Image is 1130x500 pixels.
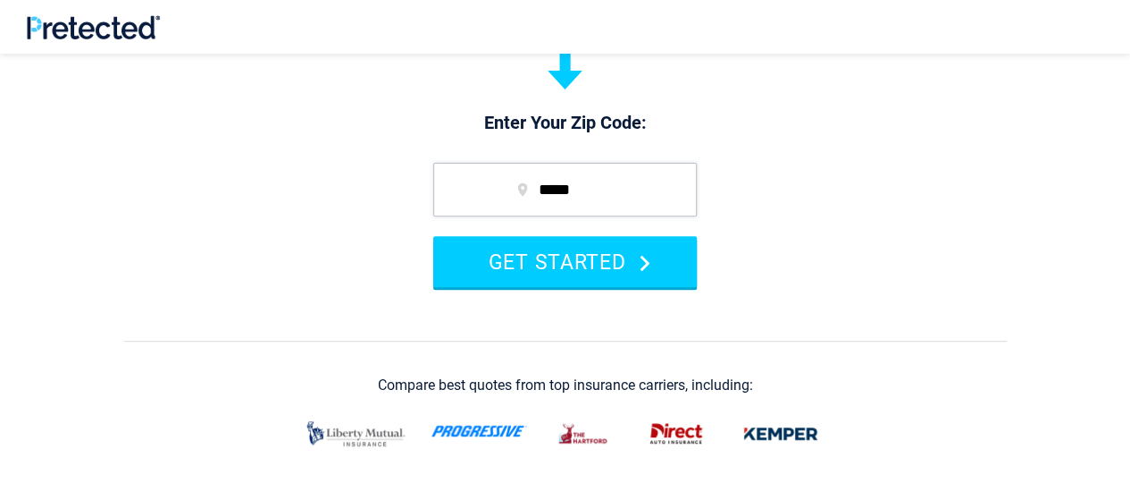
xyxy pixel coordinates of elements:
[733,415,828,453] img: kemper
[548,415,619,453] img: thehartford
[378,377,753,394] div: Compare best quotes from top insurance carriers, including:
[433,236,697,287] button: GET STARTED
[640,415,712,453] img: direct
[302,412,410,455] img: liberty
[431,425,527,437] img: progressive
[27,15,160,39] img: Pretected Logo
[415,111,715,136] p: Enter Your Zip Code:
[433,163,697,216] input: zip code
